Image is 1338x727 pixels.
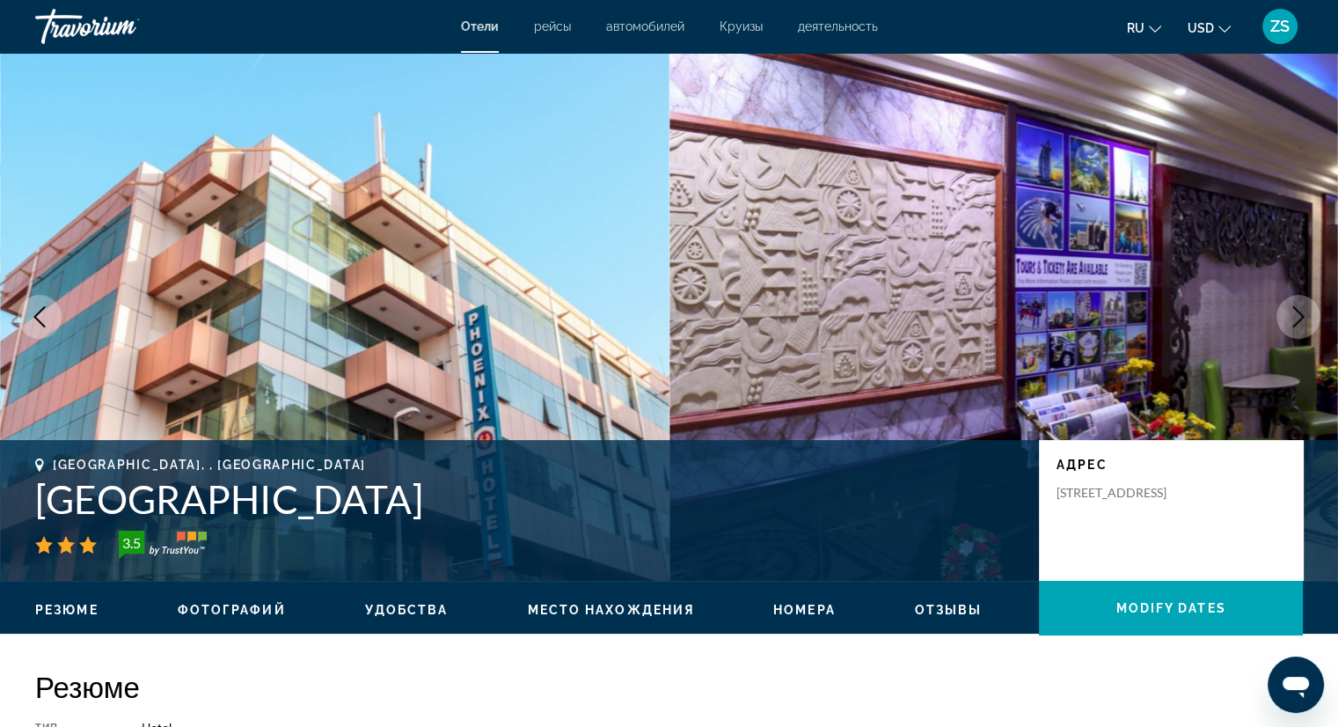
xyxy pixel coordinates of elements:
[1188,21,1214,35] span: USD
[35,602,99,618] button: Резюме
[461,19,499,33] a: Отели
[1039,581,1303,635] button: Modify Dates
[18,295,62,339] button: Previous image
[35,4,211,49] a: Travorium
[1115,601,1225,615] span: Modify Dates
[773,603,836,617] span: Номера
[915,603,983,617] span: Отзывы
[178,602,286,618] button: Фотографий
[527,602,694,618] button: Место нахождения
[1188,15,1231,40] button: Change currency
[798,19,878,33] a: деятельность
[365,603,449,617] span: Удобства
[1257,8,1303,45] button: User Menu
[1276,295,1320,339] button: Next image
[35,603,99,617] span: Резюме
[720,19,763,33] a: Круизы
[1270,18,1290,35] span: ZS
[119,531,207,559] img: TrustYou guest rating badge
[1268,657,1324,713] iframe: Кнопка запуска окна обмена сообщениями
[1127,21,1144,35] span: ru
[606,19,684,33] a: автомобилей
[365,602,449,618] button: Удобства
[113,532,149,554] div: 3.5
[1127,15,1161,40] button: Change language
[773,602,836,618] button: Номера
[534,19,571,33] a: рейсы
[527,603,694,617] span: Место нахождения
[1057,458,1285,472] p: адрес
[178,603,286,617] span: Фотографий
[53,458,366,472] span: [GEOGRAPHIC_DATA], , [GEOGRAPHIC_DATA]
[1057,485,1197,501] p: [STREET_ADDRESS]
[35,669,1303,704] h2: Резюме
[35,476,1021,522] h1: [GEOGRAPHIC_DATA]
[915,602,983,618] button: Отзывы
